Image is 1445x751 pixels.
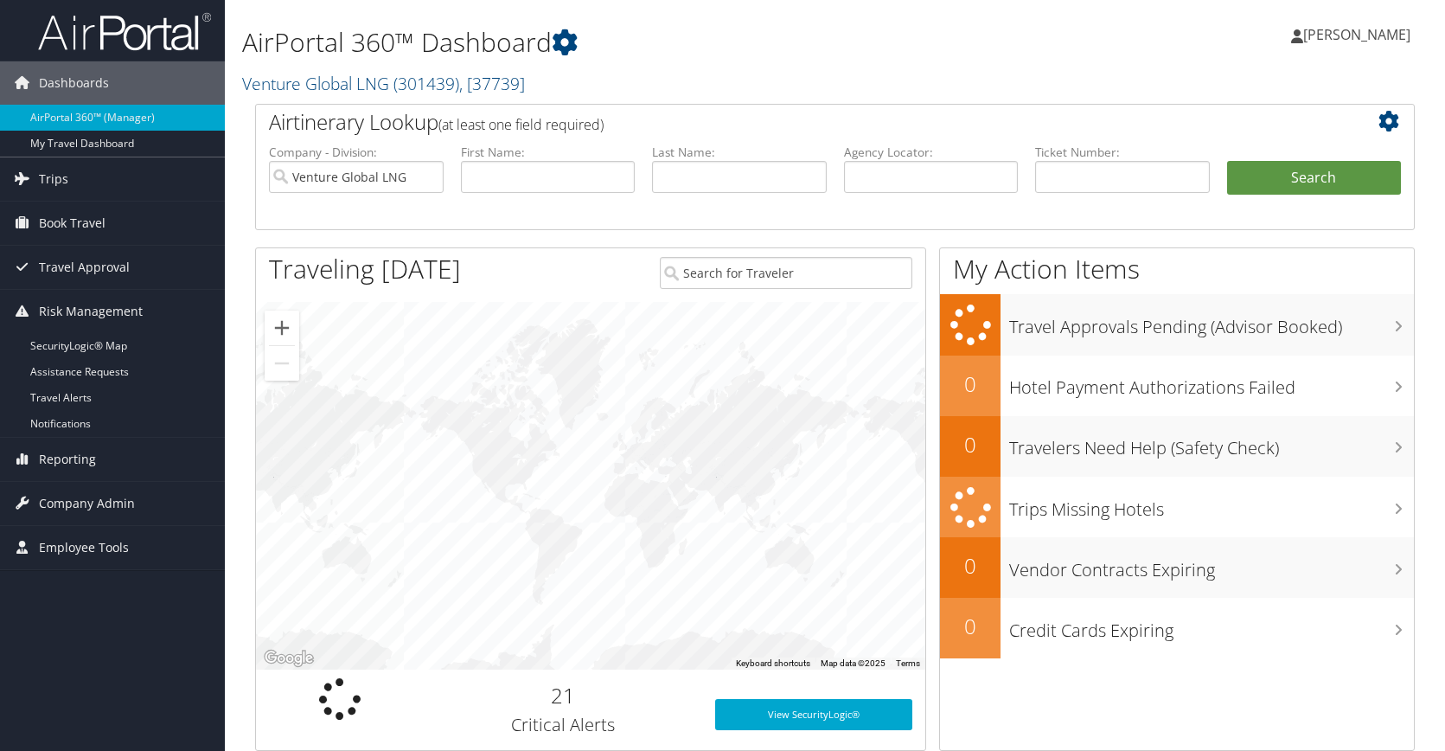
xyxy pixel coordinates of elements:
[39,482,135,525] span: Company Admin
[1303,25,1410,44] span: [PERSON_NAME]
[459,72,525,95] span: , [ 37739 ]
[1009,427,1414,460] h3: Travelers Need Help (Safety Check)
[940,369,1001,399] h2: 0
[844,144,1019,161] label: Agency Locator:
[39,290,143,333] span: Risk Management
[940,416,1414,477] a: 0Travelers Need Help (Safety Check)
[39,246,130,289] span: Travel Approval
[242,24,1033,61] h1: AirPortal 360™ Dashboard
[896,658,920,668] a: Terms (opens in new tab)
[940,356,1414,416] a: 0Hotel Payment Authorizations Failed
[1009,306,1414,339] h3: Travel Approvals Pending (Advisor Booked)
[821,658,886,668] span: Map data ©2025
[38,11,211,52] img: airportal-logo.png
[940,537,1414,598] a: 0Vendor Contracts Expiring
[265,311,299,345] button: Zoom in
[940,551,1001,581] h2: 0
[269,251,461,287] h1: Traveling [DATE]
[436,713,688,737] h3: Critical Alerts
[39,526,129,569] span: Employee Tools
[438,115,604,134] span: (at least one field required)
[940,294,1414,356] a: Travel Approvals Pending (Advisor Booked)
[1009,549,1414,582] h3: Vendor Contracts Expiring
[1009,610,1414,643] h3: Credit Cards Expiring
[260,647,317,670] a: Open this area in Google Maps (opens a new window)
[265,346,299,381] button: Zoom out
[436,681,688,710] h2: 21
[940,251,1414,287] h1: My Action Items
[260,647,317,670] img: Google
[940,612,1001,641] h2: 0
[242,72,525,95] a: Venture Global LNG
[736,658,810,670] button: Keyboard shortcuts
[269,107,1304,137] h2: Airtinerary Lookup
[1227,161,1402,196] button: Search
[940,430,1001,459] h2: 0
[652,144,827,161] label: Last Name:
[461,144,636,161] label: First Name:
[39,202,105,245] span: Book Travel
[715,699,912,730] a: View SecurityLogic®
[269,144,444,161] label: Company - Division:
[39,157,68,201] span: Trips
[940,477,1414,538] a: Trips Missing Hotels
[1291,9,1428,61] a: [PERSON_NAME]
[39,438,96,481] span: Reporting
[39,61,109,105] span: Dashboards
[1009,489,1414,522] h3: Trips Missing Hotels
[1035,144,1210,161] label: Ticket Number:
[1009,367,1414,400] h3: Hotel Payment Authorizations Failed
[660,257,912,289] input: Search for Traveler
[393,72,459,95] span: ( 301439 )
[940,598,1414,658] a: 0Credit Cards Expiring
